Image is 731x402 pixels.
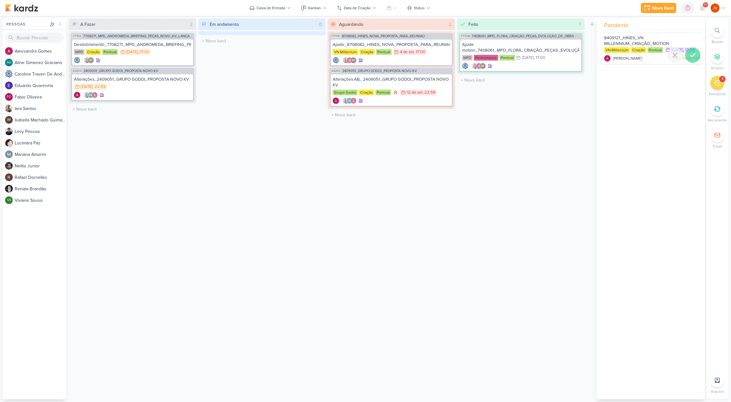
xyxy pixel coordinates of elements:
input: + Novo kard [329,110,454,120]
img: Iara Santos [84,92,90,98]
div: N e l i t o J u n i o r [15,163,66,169]
div: Aline Gimenez Graciano [346,98,353,104]
div: L u c i m a r a P a z [15,140,66,146]
div: Isabella Machado Guimarães [350,57,357,63]
p: Recorrente [708,117,727,123]
img: Iara Santos [343,98,349,104]
button: Novo Kard [641,3,676,13]
input: Buscar Pessoas [5,33,64,43]
img: Caroline Traven De Andrade [74,57,80,63]
div: A l i n e G i m e n e z G r a c i a n o [15,59,66,66]
div: , 22:59 [93,85,106,89]
div: Criação [631,47,646,53]
img: Nelito Junior [5,162,13,170]
div: Criação [86,49,101,55]
img: Iara Santos [343,57,349,63]
p: JV [713,5,717,11]
p: FO [7,95,11,99]
li: Ctrl + F [706,24,728,45]
span: 9+ [704,2,707,7]
div: A l e s s a n d r a G o m e s [15,48,66,55]
img: Caroline Traven De Andrade [333,57,339,63]
p: IM [481,65,484,68]
img: Caroline Traven De Andrade [5,70,13,78]
img: Levy Pessoa [5,128,13,135]
div: Criador(a): Caroline Traven De Andrade [333,57,339,63]
div: Criação [359,90,374,95]
div: MPD [74,49,84,55]
div: , 22:59 [423,91,436,95]
img: Alessandra Gomes [91,92,98,98]
div: Fabio Oliveira [5,93,13,101]
div: Isabella Machado Guimarães [480,63,486,69]
div: Novo Kard [652,5,674,11]
img: Alessandra Gomes [333,98,339,104]
img: Renata Brandão [5,185,13,193]
img: Alessandra Gomes [5,47,13,55]
div: Colaboradores: Iara Santos, Aline Gimenez Graciano, Alessandra Gomes [341,98,357,104]
div: V i v i a n e S o u s a [15,197,66,204]
div: Criador(a): Alessandra Gomes [333,98,339,104]
div: [DATE] [126,50,138,54]
div: F a b i o O l i v e i r a [15,94,66,100]
div: Ajuste_8708082_HINES_NOVA_PROPOSTA_PARA_REUNIAO [333,42,450,48]
div: Colaboradores: Iara Santos, Aline Gimenez Graciano, Alessandra Gomes [82,92,98,98]
div: , 17:00 [683,48,695,52]
div: Criação [359,49,375,55]
p: AG [89,94,93,97]
div: Performance [474,55,498,61]
img: Alessandra Gomes [476,63,482,69]
p: VS [7,199,11,202]
div: R e n a t a B r a n d ã o [15,186,66,192]
p: IM [89,59,92,62]
div: Colaboradores: Iara Santos, Isabella Machado Guimarães [82,57,94,63]
div: L e v y P e s s o a [15,128,66,135]
div: Criador(a): Caroline Traven De Andrade [462,63,468,69]
img: Alessandra Gomes [604,55,611,62]
span: [PERSON_NAME] [613,55,642,61]
input: + Novo kard [458,76,583,85]
span: 8708082_HINES_NOVA_PROPOSTA_PARA_REUNIAO [342,34,425,38]
div: MPD [462,55,473,61]
span: 7708271_MPD_ANDROMEDA_BRIEFING_PEÇAS_NOVO_KV_LANÇAMENTO [83,34,193,38]
img: Alessandra Gomes [350,98,357,104]
img: Alessandra Gomes [346,57,353,63]
div: [DATE] [81,85,93,89]
div: Colaboradores: Iara Santos, Alessandra Gomes, Isabella Machado Guimarães [470,63,486,69]
div: , 17:00 [414,50,425,54]
div: Grupo Godoi [333,90,358,95]
div: VN Millenium [333,49,358,55]
div: Joney Viana [711,4,720,12]
div: Pontual [499,55,515,61]
span: 2409051_GRUPO GODOI_PROPOSTA NOVO KV [83,69,158,73]
img: kardz.app [5,4,38,12]
div: I s a b e l l a M a c h a d o G u i m a r ã e s [15,117,66,123]
img: Iara Santos [472,63,478,69]
div: 1 [722,77,723,82]
span: AG202 [72,69,82,73]
img: Rafael Dornelles [5,173,13,181]
div: 2 [446,21,454,28]
input: + Novo kard [199,36,324,46]
div: VN Millenium [604,47,630,53]
p: AG [348,99,352,103]
span: 7408061_MPD_FLORÁ_CRIAÇÃO_PEÇAS_EVOLUÇÃO_DE_OBRA [472,34,574,38]
div: Prioridade Alta [392,89,399,96]
p: IM [352,59,355,62]
p: Pendente [709,91,726,97]
div: Desdobramento_7708271_MPD_ANDROMEDA_BRIEFING_PEÇAS_NOVO_KV_LANÇAMENTO [74,42,191,48]
div: E d u a r d o Q u a r e s m a [15,82,66,89]
input: + Novo kard [70,105,195,114]
div: 4 de set [400,50,414,54]
div: C a r o l i n e T r a v e n D e A n d r a d e [15,71,66,77]
span: AG202 [331,69,341,73]
p: Grupos [711,65,724,71]
div: Pontual [375,90,391,95]
div: Isabella Machado Guimarães [88,57,94,63]
div: Aline Gimenez Graciano [5,59,13,66]
div: 2 [187,21,195,28]
div: Alterações_2409051_GRUPO GODOI_PROPOSTA NOVO KV [74,77,191,82]
div: Colaboradores: Iara Santos, Alessandra Gomes, Isabella Machado Guimarães [341,57,357,63]
span: CT1341 [331,34,341,38]
img: Alessandra Gomes [74,92,80,98]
